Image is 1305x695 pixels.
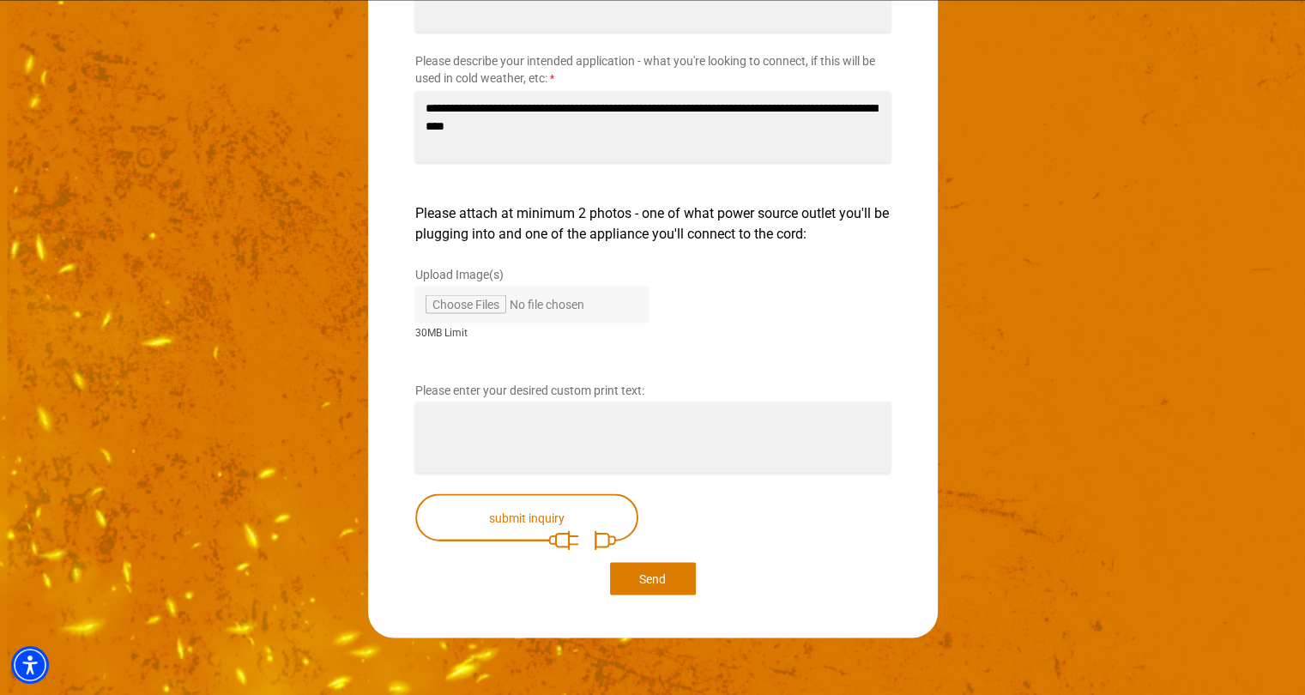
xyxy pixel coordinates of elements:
[415,54,875,85] span: Please describe your intended application - what you're looking to connect, if this will be used ...
[415,383,644,396] span: Please enter your desired custom print text:
[415,267,504,281] span: Upload Image(s)
[415,324,649,340] small: 30MB Limit
[415,203,891,245] p: Please attach at minimum 2 photos - one of what power source outlet you'll be plugging into and o...
[610,562,696,595] button: Send
[415,493,638,541] button: submit inquiry
[11,646,49,684] div: Accessibility Menu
